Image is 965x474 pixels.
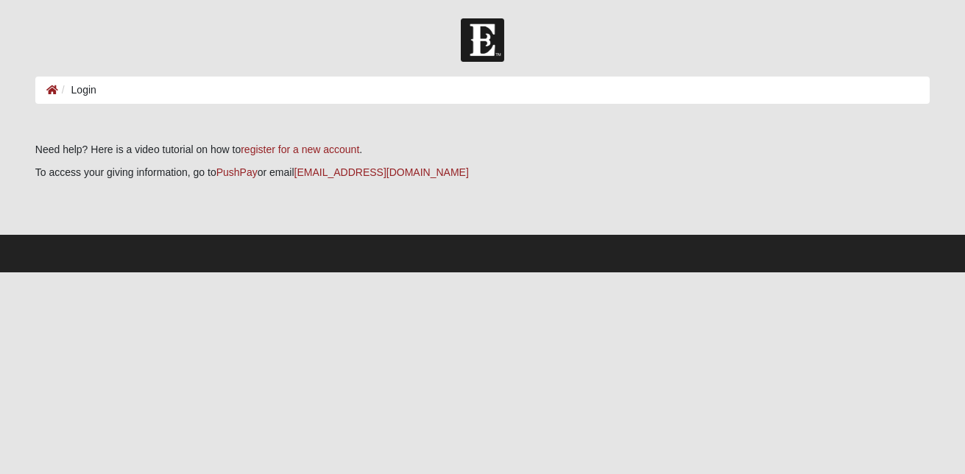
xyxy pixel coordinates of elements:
a: register for a new account [241,144,359,155]
p: Need help? Here is a video tutorial on how to . [35,142,930,158]
li: Login [58,82,96,98]
a: [EMAIL_ADDRESS][DOMAIN_NAME] [294,166,469,178]
p: To access your giving information, go to or email [35,165,930,180]
img: Church of Eleven22 Logo [461,18,504,62]
a: PushPay [216,166,258,178]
